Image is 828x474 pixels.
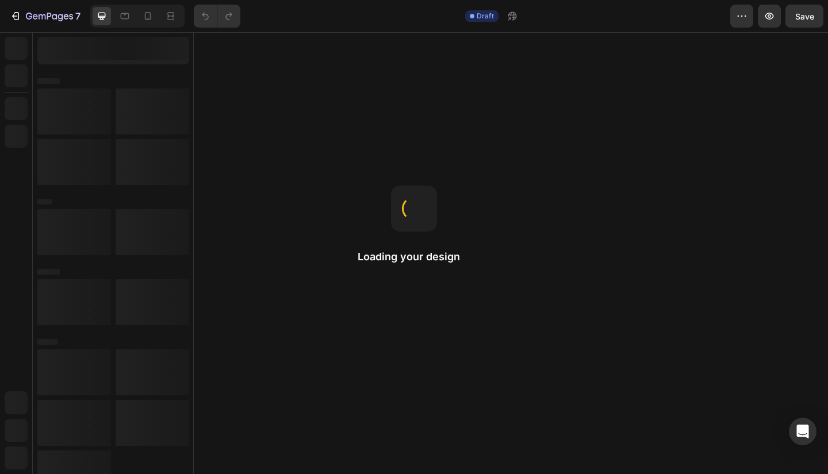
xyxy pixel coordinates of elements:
span: Draft [477,11,494,21]
button: 7 [5,5,86,28]
button: Save [785,5,823,28]
div: Open Intercom Messenger [789,418,816,445]
span: Save [795,11,814,21]
p: 7 [75,9,80,23]
h2: Loading your design [358,250,470,264]
div: Undo/Redo [194,5,240,28]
